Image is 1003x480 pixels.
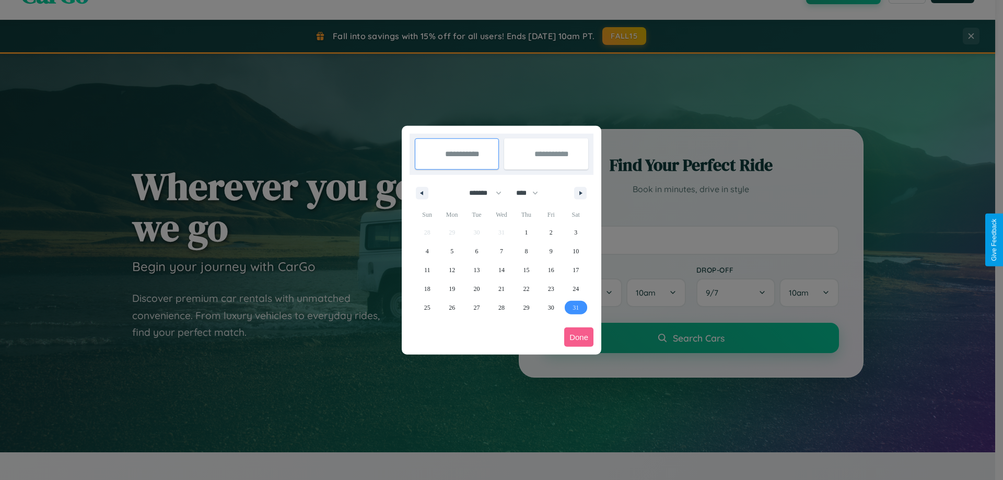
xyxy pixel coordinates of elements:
button: 9 [539,242,563,261]
span: 1 [524,223,528,242]
button: 31 [564,298,588,317]
span: 29 [523,298,529,317]
span: 7 [500,242,503,261]
button: 6 [464,242,489,261]
button: 30 [539,298,563,317]
button: 1 [514,223,539,242]
span: Tue [464,206,489,223]
button: Done [564,327,593,347]
span: Mon [439,206,464,223]
span: 25 [424,298,430,317]
span: 26 [449,298,455,317]
span: Fri [539,206,563,223]
span: 20 [474,279,480,298]
span: 16 [548,261,554,279]
button: 21 [489,279,514,298]
button: 4 [415,242,439,261]
span: 3 [574,223,577,242]
button: 24 [564,279,588,298]
span: 5 [450,242,453,261]
button: 5 [439,242,464,261]
button: 13 [464,261,489,279]
span: 19 [449,279,455,298]
button: 20 [464,279,489,298]
span: 31 [573,298,579,317]
button: 7 [489,242,514,261]
button: 22 [514,279,539,298]
button: 3 [564,223,588,242]
span: Thu [514,206,539,223]
button: 26 [439,298,464,317]
span: 18 [424,279,430,298]
button: 17 [564,261,588,279]
span: 13 [474,261,480,279]
button: 2 [539,223,563,242]
span: 24 [573,279,579,298]
button: 19 [439,279,464,298]
button: 23 [539,279,563,298]
button: 25 [415,298,439,317]
button: 28 [489,298,514,317]
button: 12 [439,261,464,279]
button: 8 [514,242,539,261]
button: 14 [489,261,514,279]
span: 15 [523,261,529,279]
span: 28 [498,298,505,317]
span: Sun [415,206,439,223]
div: Give Feedback [990,219,998,261]
span: 10 [573,242,579,261]
span: 4 [426,242,429,261]
span: 6 [475,242,479,261]
span: 22 [523,279,529,298]
button: 15 [514,261,539,279]
span: 23 [548,279,554,298]
button: 29 [514,298,539,317]
span: 8 [524,242,528,261]
span: Sat [564,206,588,223]
span: 2 [550,223,553,242]
span: 30 [548,298,554,317]
span: 21 [498,279,505,298]
span: 12 [449,261,455,279]
span: 9 [550,242,553,261]
button: 10 [564,242,588,261]
span: 14 [498,261,505,279]
span: 11 [424,261,430,279]
span: 17 [573,261,579,279]
button: 16 [539,261,563,279]
button: 11 [415,261,439,279]
span: 27 [474,298,480,317]
span: Wed [489,206,514,223]
button: 27 [464,298,489,317]
button: 18 [415,279,439,298]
